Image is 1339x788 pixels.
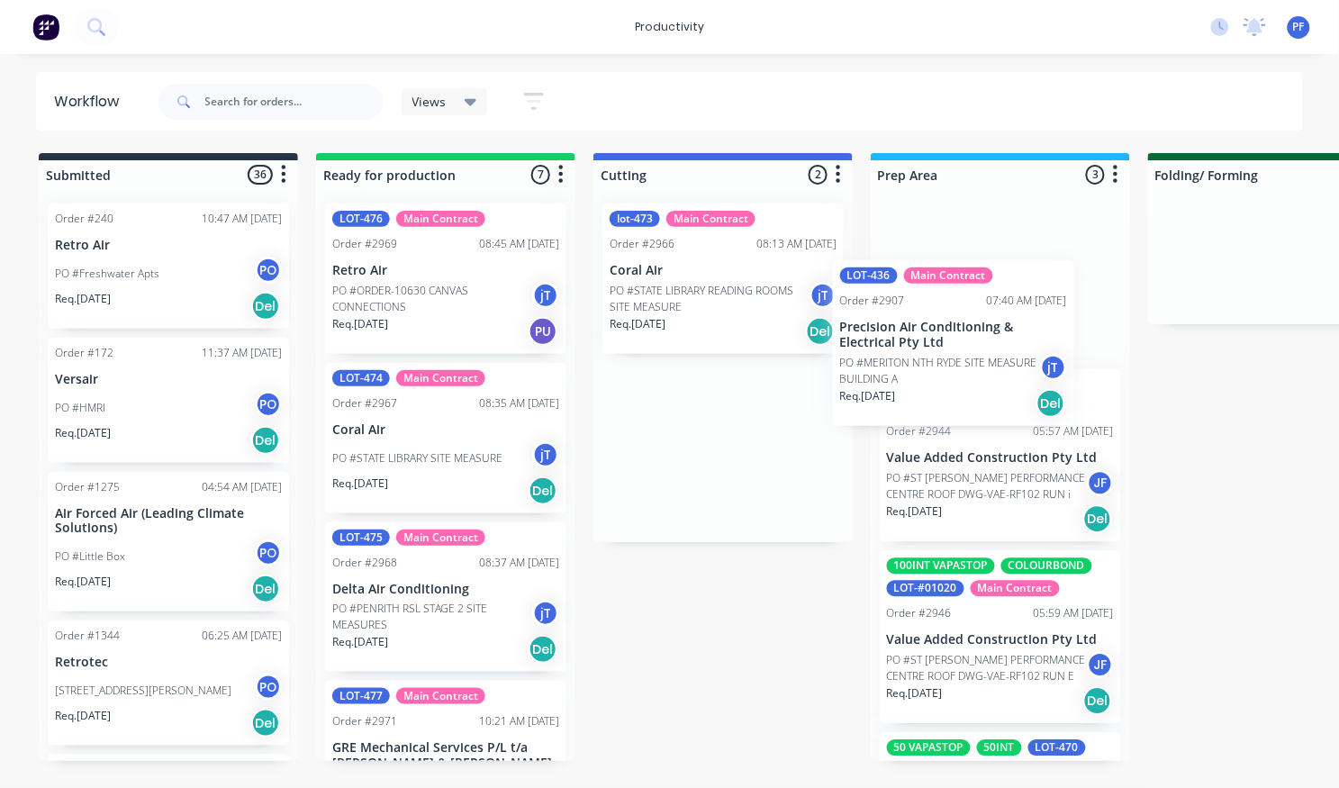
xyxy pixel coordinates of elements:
[626,14,713,41] div: productivity
[412,92,447,111] span: Views
[32,14,59,41] img: Factory
[1293,19,1305,35] span: PF
[54,91,128,113] div: Workflow
[205,84,384,120] input: Search for orders...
